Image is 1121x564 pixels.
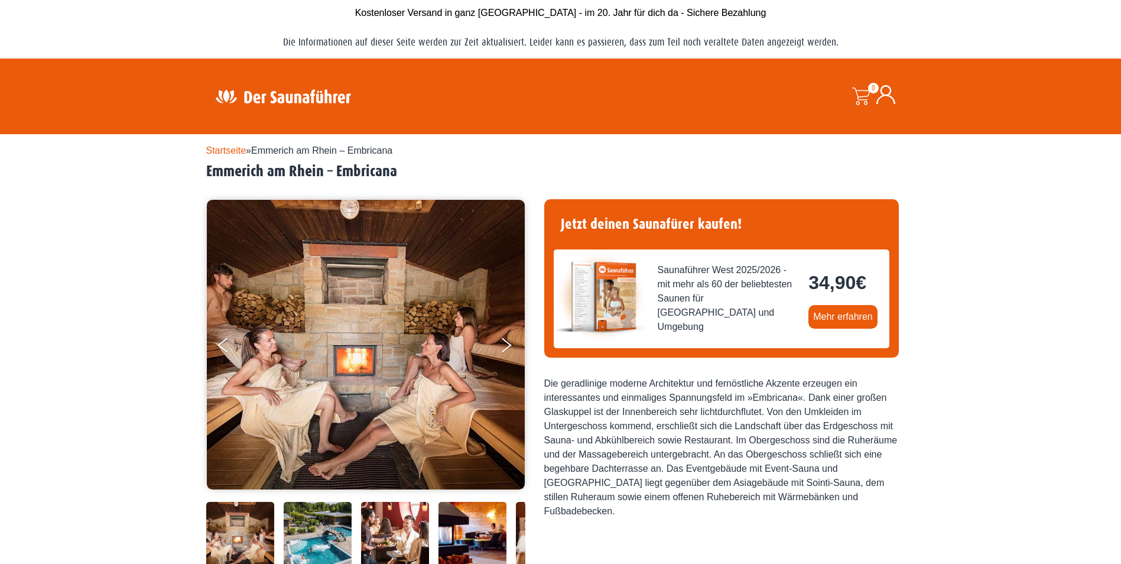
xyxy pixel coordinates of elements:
[658,263,800,334] span: Saunaführer West 2025/2026 - mit mehr als 60 der beliebtesten Saunen für [GEOGRAPHIC_DATA] und Um...
[251,145,392,155] span: Emmerich am Rhein – Embricana
[856,272,866,293] span: €
[808,305,878,329] a: Mehr erfahren
[218,333,248,362] button: Previous
[499,333,529,362] button: Next
[544,377,899,518] div: Die geradlinige moderne Architektur und fernöstliche Akzente erzeugen ein interessantes und einma...
[554,249,648,344] img: der-saunafuehrer-2025-west.jpg
[206,145,246,155] a: Startseite
[355,8,766,18] span: Kostenloser Versand in ganz [GEOGRAPHIC_DATA] - im 20. Jahr für dich da - Sichere Bezahlung
[554,209,889,240] h4: Jetzt deinen Saunafürer kaufen!
[206,145,393,155] span: »
[206,163,915,181] h2: Emmerich am Rhein – Embricana
[206,32,915,53] p: Die Informationen auf dieser Seite werden zur Zeit aktualisiert. Leider kann es passieren, dass z...
[868,83,879,93] span: 0
[808,272,866,293] bdi: 34,90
